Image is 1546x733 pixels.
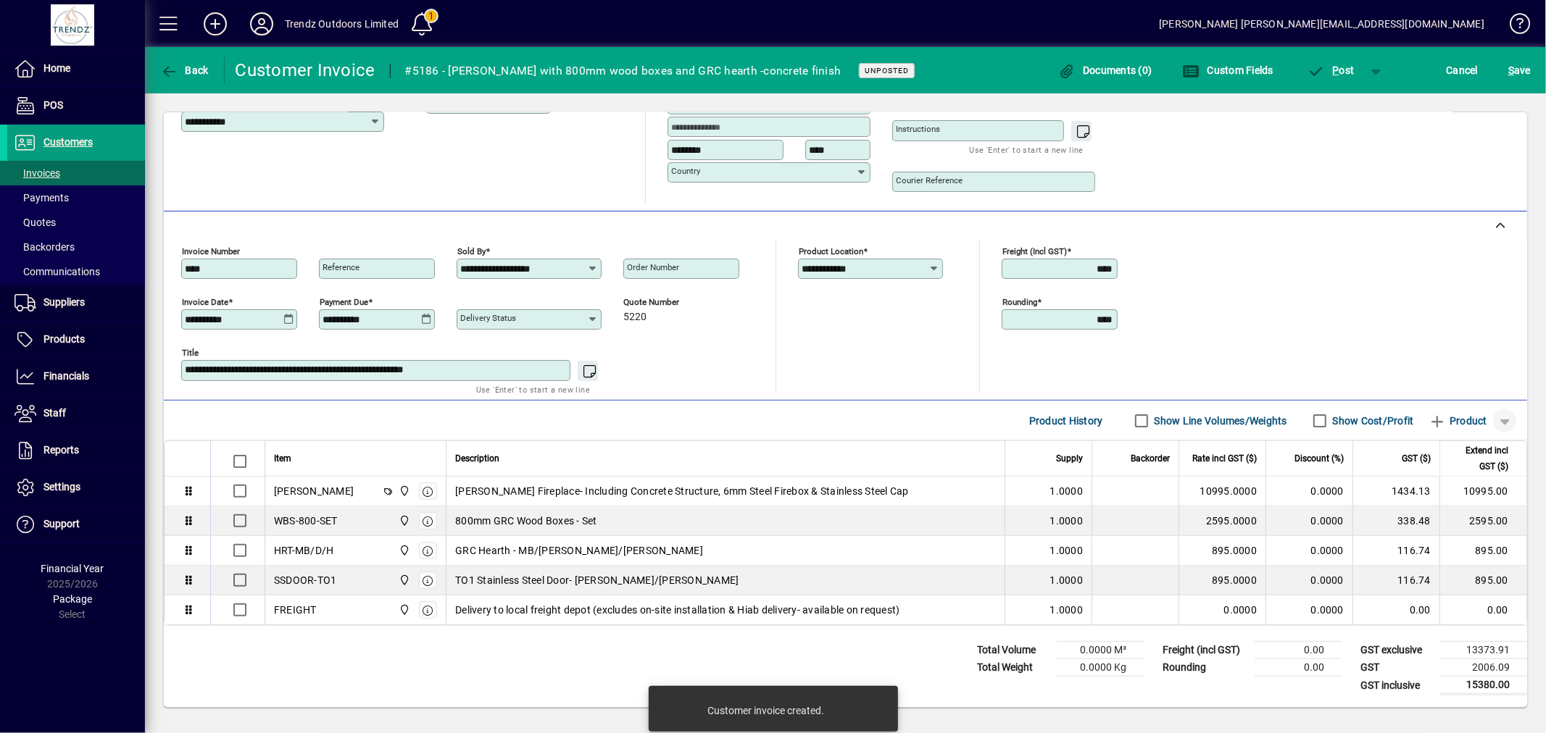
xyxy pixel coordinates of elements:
label: Show Cost/Profit [1330,414,1414,428]
span: Invoices [14,167,60,179]
td: GST inclusive [1353,677,1440,695]
a: Quotes [7,210,145,235]
span: New Plymouth [395,572,412,588]
span: Support [43,518,80,529]
button: Profile [238,11,285,37]
td: 15380.00 [1440,677,1527,695]
td: GST [1353,659,1440,677]
span: Description [455,451,499,466]
button: Post [1300,57,1362,83]
a: Support [7,506,145,543]
span: Delivery to local freight depot (excludes on-site installation & Hiab delivery- available on requ... [455,603,899,617]
span: Extend incl GST ($) [1449,443,1508,474]
span: Cancel [1447,59,1479,82]
div: 2595.0000 [1188,514,1257,528]
div: 10995.0000 [1188,484,1257,498]
span: Discount (%) [1294,451,1344,466]
td: 0.0000 [1266,566,1352,595]
a: POS [7,88,145,124]
button: Product History [1023,408,1109,434]
div: Customer invoice created. [707,703,824,718]
mat-label: Reference [323,262,360,272]
span: Quote number [623,298,710,307]
td: Rounding [1155,659,1255,677]
span: Settings [43,481,80,493]
span: S [1508,64,1514,76]
span: 5220 [623,311,647,323]
td: 0.0000 M³ [1057,642,1144,659]
div: 895.0000 [1188,573,1257,587]
mat-label: Invoice date [182,297,228,307]
span: Backorders [14,241,75,253]
span: Customers [43,136,93,148]
mat-label: Title [182,348,199,358]
span: 1.0000 [1050,484,1084,498]
span: [PERSON_NAME] Fireplace- Including Concrete Structure, 6mm Steel Firebox & Stainless Steel Cap [455,484,909,498]
span: Quotes [14,217,56,228]
button: Custom Fields [1179,57,1277,83]
button: Save [1505,57,1534,83]
span: 1.0000 [1050,543,1084,558]
mat-hint: Use 'Enter' to start a new line [970,141,1084,158]
td: 1434.13 [1352,477,1439,506]
td: 116.74 [1352,566,1439,595]
span: Financials [43,370,89,382]
td: 338.48 [1352,506,1439,536]
span: GRC Hearth - MB/[PERSON_NAME]/[PERSON_NAME] [455,543,703,558]
span: POS [43,99,63,111]
td: 0.00 [1439,595,1526,624]
a: Backorders [7,235,145,259]
mat-label: Payment due [320,297,368,307]
span: Suppliers [43,296,85,308]
a: Home [7,51,145,87]
span: 1.0000 [1050,603,1084,617]
span: Item [274,451,291,466]
td: 895.00 [1439,566,1526,595]
td: GST exclusive [1353,642,1440,659]
span: Back [160,64,209,76]
app-page-header-button: Back [145,57,225,83]
button: Product [1421,408,1495,434]
td: 0.0000 [1266,536,1352,566]
span: Reports [43,444,79,456]
span: Package [53,593,92,605]
a: Reports [7,432,145,469]
span: Rate incl GST ($) [1192,451,1257,466]
a: Staff [7,395,145,432]
mat-label: Instructions [896,124,940,134]
mat-label: Sold by [457,246,486,256]
a: Invoices [7,161,145,185]
span: GST ($) [1402,451,1431,466]
span: Supply [1056,451,1083,466]
div: 0.0000 [1188,603,1257,617]
button: Cancel [1443,57,1482,83]
span: New Plymouth [395,513,412,529]
mat-label: Freight (incl GST) [1002,246,1067,256]
td: 895.00 [1439,536,1526,566]
mat-label: Order number [627,262,679,272]
a: Financials [7,359,145,395]
button: Add [192,11,238,37]
a: Payments [7,185,145,210]
td: Total Weight [970,659,1057,677]
mat-hint: Use 'Enter' to start a new line [476,381,590,398]
td: 2595.00 [1439,506,1526,536]
span: Payments [14,192,69,204]
span: Backorder [1131,451,1170,466]
div: [PERSON_NAME] [PERSON_NAME][EMAIL_ADDRESS][DOMAIN_NAME] [1159,12,1484,35]
td: 0.0000 [1266,595,1352,624]
span: Documents (0) [1058,64,1152,76]
span: Product History [1029,409,1103,432]
span: 1.0000 [1050,573,1084,587]
span: TO1 Stainless Steel Door- [PERSON_NAME]/[PERSON_NAME] [455,573,739,587]
a: Knowledge Base [1499,3,1528,50]
td: 116.74 [1352,536,1439,566]
div: [PERSON_NAME] [274,484,354,498]
td: 0.00 [1255,659,1342,677]
span: Product [1429,409,1487,432]
div: FREIGHT [274,603,317,617]
mat-label: Delivery status [460,313,516,323]
td: 0.0000 [1266,477,1352,506]
span: ost [1308,64,1355,76]
button: Back [157,57,212,83]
